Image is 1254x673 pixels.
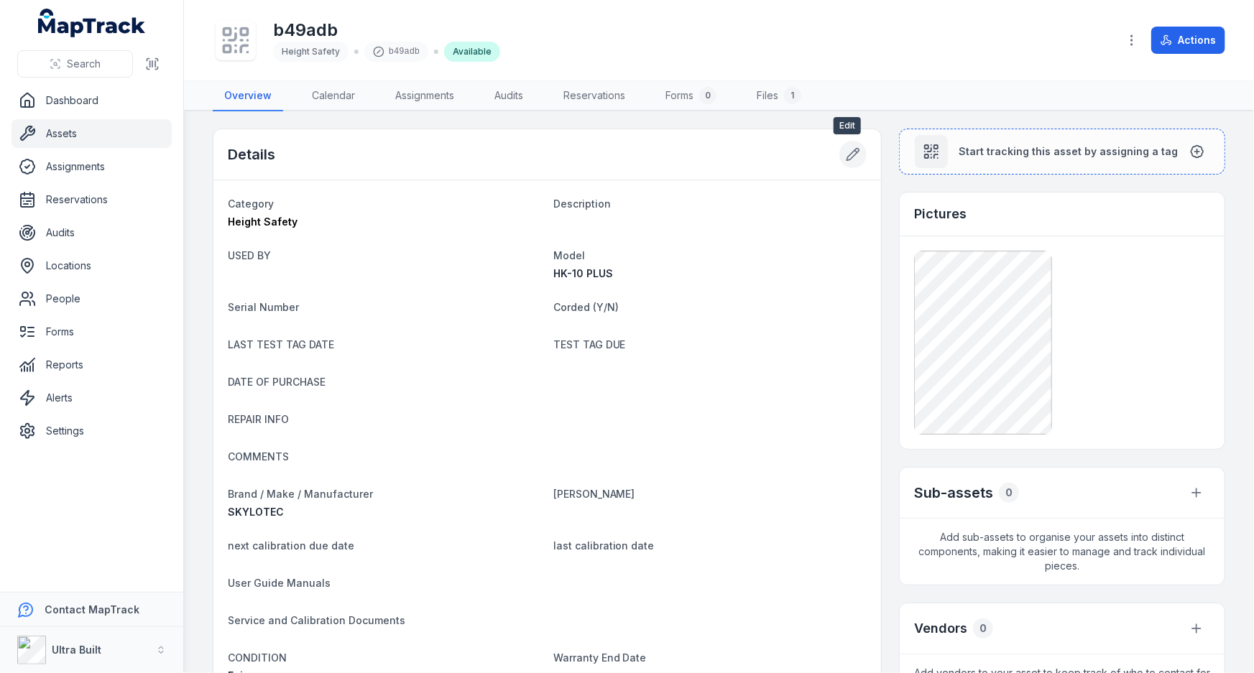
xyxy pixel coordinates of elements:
strong: Contact MapTrack [45,603,139,616]
a: Forms [11,317,172,346]
a: Reports [11,351,172,379]
h2: Sub-assets [914,483,993,503]
span: CONDITION [228,651,287,664]
h1: b49adb [273,19,500,42]
a: Assignments [384,81,466,111]
a: Files1 [745,81,813,111]
a: Reservations [552,81,637,111]
div: Available [444,42,500,62]
a: Audits [483,81,535,111]
span: Height Safety [228,215,298,228]
div: 0 [999,483,1019,503]
h2: Details [228,144,275,164]
a: People [11,284,172,313]
span: Serial Number [228,301,299,313]
span: Add sub-assets to organise your assets into distinct components, making it easier to manage and t... [900,519,1225,585]
a: Locations [11,251,172,280]
span: REPAIR INFO [228,413,289,425]
button: Search [17,50,133,78]
div: 0 [973,618,993,639]
span: SKYLOTEC [228,506,284,518]
a: Assets [11,119,172,148]
a: Audits [11,218,172,247]
a: Calendar [300,81,366,111]
span: Service and Calibration Documents [228,614,405,626]
a: Alerts [11,384,172,412]
span: Height Safety [282,46,340,57]
span: Brand / Make / Manufacturer [228,488,373,500]
a: Dashboard [11,86,172,115]
span: TEST TAG DUE [553,338,626,351]
strong: Ultra Built [52,644,101,656]
button: Start tracking this asset by assigning a tag [899,129,1225,175]
span: COMMENTS [228,450,289,463]
span: Category [228,198,274,210]
span: User Guide Manuals [228,577,331,589]
span: USED BY [228,249,271,261]
div: 1 [784,87,801,104]
a: Reservations [11,185,172,214]
span: LAST TEST TAG DATE [228,338,334,351]
a: Settings [11,417,172,445]
a: Overview [213,81,283,111]
span: Edit [834,117,861,134]
span: DATE OF PURCHASE [228,376,326,388]
span: Corded (Y/N) [553,301,619,313]
div: b49adb [364,42,428,62]
span: next calibration due date [228,539,354,552]
span: HK-10 PLUS [553,267,613,279]
span: Description [553,198,611,210]
span: Start tracking this asset by assigning a tag [959,144,1179,159]
div: 0 [699,87,716,104]
a: Forms0 [654,81,728,111]
h3: Vendors [914,618,967,639]
button: Actions [1151,27,1225,54]
span: [PERSON_NAME] [553,488,635,500]
span: Warranty End Date [553,651,647,664]
span: Model [553,249,585,261]
span: Search [67,57,101,71]
a: MapTrack [38,9,146,37]
span: last calibration date [553,539,655,552]
h3: Pictures [914,204,967,224]
a: Assignments [11,152,172,181]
